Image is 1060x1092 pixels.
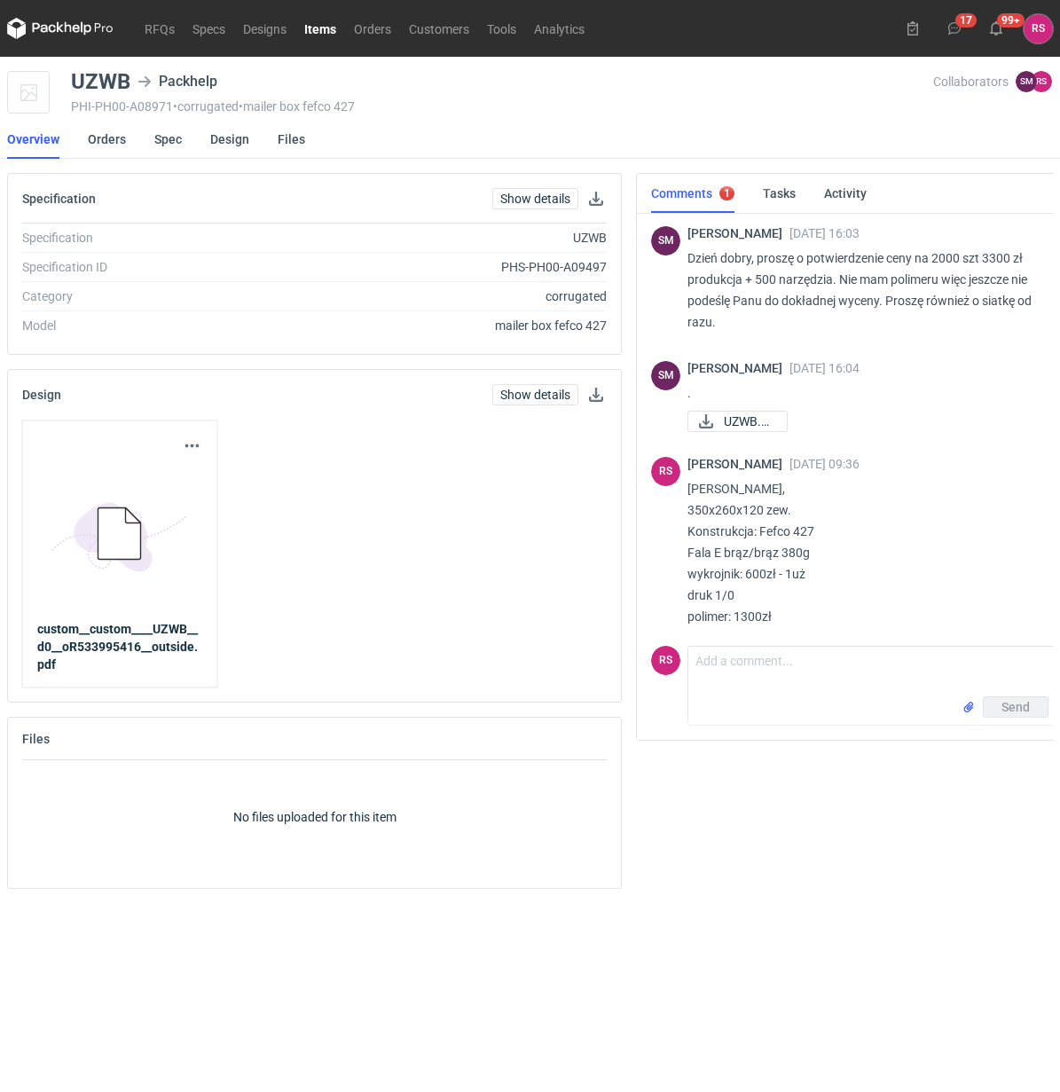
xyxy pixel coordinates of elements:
[525,18,593,39] a: Analytics
[492,384,578,405] a: Show details
[687,361,789,375] span: [PERSON_NAME]
[154,120,182,159] a: Spec
[88,120,126,159] a: Orders
[687,382,1042,404] p: .
[295,18,345,39] a: Items
[239,99,355,114] span: • mailer box fefco 427
[585,384,607,405] button: Download design
[184,18,234,39] a: Specs
[724,412,773,431] span: UZWB.pdf
[234,18,295,39] a: Designs
[789,361,860,375] span: [DATE] 16:04
[22,229,256,247] div: Specification
[256,229,608,247] div: UZWB
[256,258,608,276] div: PHS-PH00-A09497
[22,258,256,276] div: Specification ID
[651,226,680,255] figcaption: SM
[478,18,525,39] a: Tools
[22,287,256,305] div: Category
[492,188,578,209] a: Show details
[400,18,478,39] a: Customers
[71,71,130,92] div: UZWB
[651,457,680,486] figcaption: RS
[585,188,607,209] button: Download specification
[1024,14,1053,43] div: Rafał Stani
[1024,14,1053,43] button: RS
[687,457,789,471] span: [PERSON_NAME]
[181,436,202,457] button: Actions
[233,808,397,826] p: No files uploaded for this item
[651,361,680,390] div: Sebastian Markut
[651,226,680,255] div: Sebastian Markut
[1016,71,1037,92] figcaption: SM
[982,14,1010,43] button: 99+
[37,620,203,673] a: custom__custom____UZWB__d0__oR533995416__outside.pdf
[687,478,1042,691] p: [PERSON_NAME], 350x260x120 zew. Konstrukcja: Fefco 427 Fala E brąz/brąz 380g wykrojnik: 600zł - 1...
[22,192,96,206] h2: Specification
[724,187,730,200] div: 1
[651,174,734,213] a: Comments1
[651,646,680,675] div: Rafał Stani
[687,226,789,240] span: [PERSON_NAME]
[651,361,680,390] figcaption: SM
[345,18,400,39] a: Orders
[1031,71,1052,92] figcaption: RS
[137,71,217,92] div: Packhelp
[789,457,860,471] span: [DATE] 09:36
[22,388,61,402] h2: Design
[789,226,860,240] span: [DATE] 16:03
[210,120,249,159] a: Design
[7,120,59,159] a: Overview
[940,14,969,43] button: 17
[687,411,788,432] a: UZWB.pdf
[278,120,305,159] a: Files
[824,174,867,213] a: Activity
[933,75,1009,89] span: Collaborators
[173,99,239,114] span: • corrugated
[22,317,256,334] div: Model
[136,18,184,39] a: RFQs
[71,99,933,114] div: PHI-PH00-A08971
[37,622,198,672] strong: custom__custom____UZWB__d0__oR533995416__outside.pdf
[1001,701,1030,713] span: Send
[7,18,114,39] svg: Packhelp Pro
[687,247,1042,333] p: Dzień dobry, proszę o potwierdzenie ceny na 2000 szt 3300 zł produkcja + 500 narzędzia. Nie mam p...
[22,732,50,746] h2: Files
[983,696,1048,718] button: Send
[763,174,796,213] a: Tasks
[256,317,608,334] div: mailer box fefco 427
[651,646,680,675] figcaption: RS
[256,287,608,305] div: corrugated
[651,457,680,486] div: Rafał Stani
